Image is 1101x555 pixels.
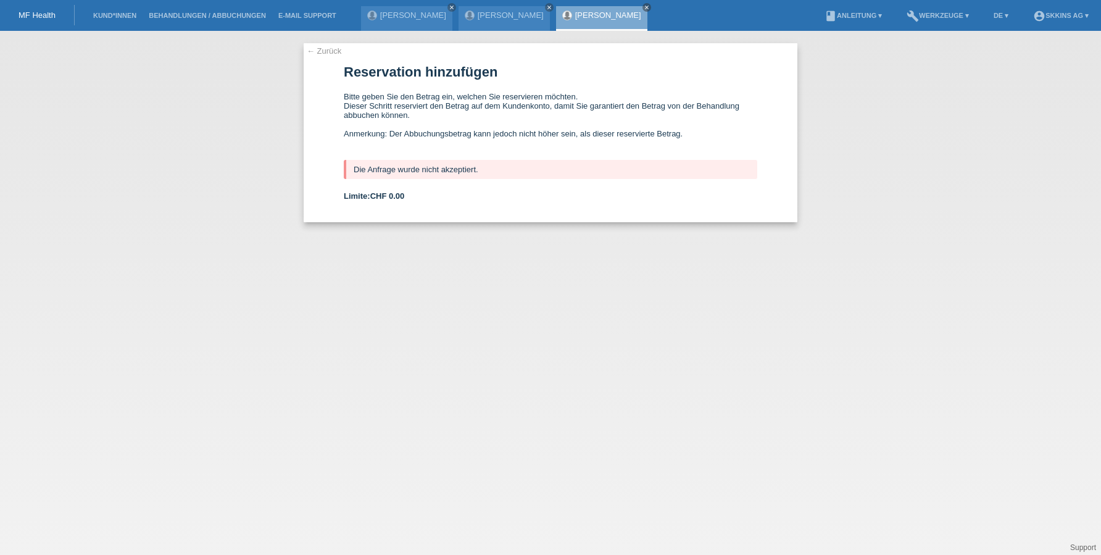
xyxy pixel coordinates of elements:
span: CHF 0.00 [370,191,405,201]
a: Kund*innen [87,12,143,19]
a: DE ▾ [987,12,1015,19]
a: close [447,3,456,12]
a: ← Zurück [307,46,341,56]
i: build [907,10,919,22]
a: bookAnleitung ▾ [818,12,888,19]
a: Support [1070,543,1096,552]
div: Bitte geben Sie den Betrag ein, welchen Sie reservieren möchten. Dieser Schritt reserviert den Be... [344,92,757,148]
a: E-Mail Support [272,12,343,19]
a: [PERSON_NAME] [575,10,641,20]
i: book [825,10,837,22]
a: account_circleSKKINS AG ▾ [1027,12,1095,19]
a: MF Health [19,10,56,20]
a: close [545,3,554,12]
h1: Reservation hinzufügen [344,64,757,80]
a: close [642,3,651,12]
i: account_circle [1033,10,1045,22]
a: buildWerkzeuge ▾ [900,12,975,19]
i: close [449,4,455,10]
i: close [546,4,552,10]
i: close [644,4,650,10]
b: Limite: [344,191,404,201]
a: Behandlungen / Abbuchungen [143,12,272,19]
a: [PERSON_NAME] [478,10,544,20]
a: [PERSON_NAME] [380,10,446,20]
div: Die Anfrage wurde nicht akzeptiert. [344,160,757,179]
